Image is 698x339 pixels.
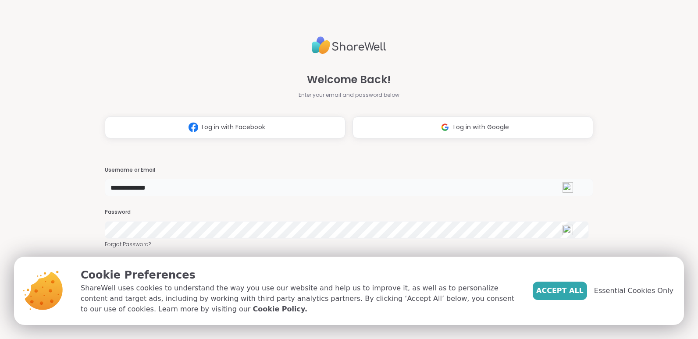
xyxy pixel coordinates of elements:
[185,119,202,135] img: ShareWell Logomark
[312,33,386,58] img: ShareWell Logo
[105,117,345,138] button: Log in with Facebook
[307,72,391,88] span: Welcome Back!
[299,91,399,99] span: Enter your email and password below
[563,225,573,235] img: npw-badge-icon-locked.svg
[105,208,593,216] h3: Password
[533,282,587,300] button: Accept All
[202,123,265,132] span: Log in with Facebook
[81,267,519,283] p: Cookie Preferences
[253,304,307,314] a: Cookie Policy.
[594,286,673,296] span: Essential Cookies Only
[563,182,573,193] img: npw-badge-icon-locked.svg
[536,286,584,296] span: Accept All
[105,166,593,174] h3: Username or Email
[437,119,453,135] img: ShareWell Logomark
[353,117,593,138] button: Log in with Google
[453,123,509,132] span: Log in with Google
[105,240,593,248] a: Forgot Password?
[81,283,519,314] p: ShareWell uses cookies to understand the way you use our website and help us to improve it, as we...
